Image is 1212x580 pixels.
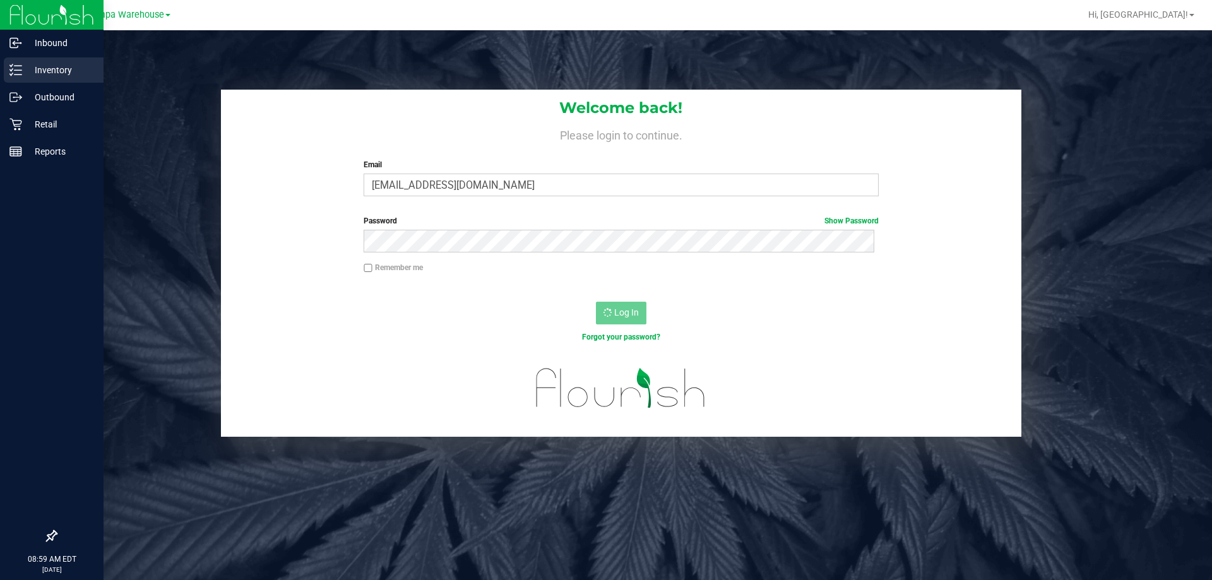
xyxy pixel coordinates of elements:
[6,565,98,574] p: [DATE]
[221,126,1021,141] h4: Please login to continue.
[824,216,879,225] a: Show Password
[614,307,639,317] span: Log In
[582,333,660,341] a: Forgot your password?
[9,37,22,49] inline-svg: Inbound
[87,9,164,20] span: Tampa Warehouse
[9,145,22,158] inline-svg: Reports
[9,118,22,131] inline-svg: Retail
[364,262,423,273] label: Remember me
[221,100,1021,116] h1: Welcome back!
[521,356,721,420] img: flourish_logo.svg
[9,91,22,104] inline-svg: Outbound
[9,64,22,76] inline-svg: Inventory
[22,144,98,159] p: Reports
[22,117,98,132] p: Retail
[1088,9,1188,20] span: Hi, [GEOGRAPHIC_DATA]!
[596,302,646,324] button: Log In
[22,35,98,50] p: Inbound
[6,553,98,565] p: 08:59 AM EDT
[364,264,372,273] input: Remember me
[364,159,878,170] label: Email
[364,216,397,225] span: Password
[22,62,98,78] p: Inventory
[22,90,98,105] p: Outbound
